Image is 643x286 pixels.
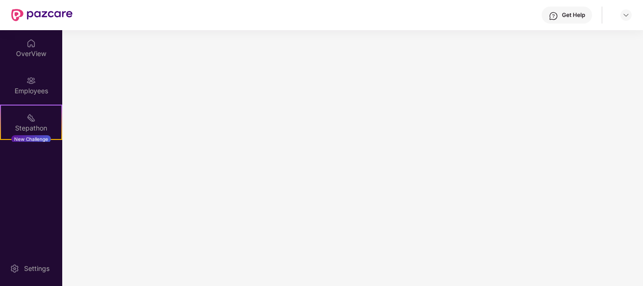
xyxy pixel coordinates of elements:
[622,11,630,19] img: svg+xml;base64,PHN2ZyBpZD0iRHJvcGRvd24tMzJ4MzIiIHhtbG5zPSJodHRwOi8vd3d3LnczLm9yZy8yMDAwL3N2ZyIgd2...
[10,264,19,273] img: svg+xml;base64,PHN2ZyBpZD0iU2V0dGluZy0yMHgyMCIgeG1sbnM9Imh0dHA6Ly93d3cudzMub3JnLzIwMDAvc3ZnIiB3aW...
[26,113,36,123] img: svg+xml;base64,PHN2ZyB4bWxucz0iaHR0cDovL3d3dy53My5vcmcvMjAwMC9zdmciIHdpZHRoPSIyMSIgaGVpZ2h0PSIyMC...
[549,11,558,21] img: svg+xml;base64,PHN2ZyBpZD0iSGVscC0zMngzMiIgeG1sbnM9Imh0dHA6Ly93d3cudzMub3JnLzIwMDAvc3ZnIiB3aWR0aD...
[26,76,36,85] img: svg+xml;base64,PHN2ZyBpZD0iRW1wbG95ZWVzIiB4bWxucz0iaHR0cDovL3d3dy53My5vcmcvMjAwMC9zdmciIHdpZHRoPS...
[562,11,585,19] div: Get Help
[11,135,51,143] div: New Challenge
[26,39,36,48] img: svg+xml;base64,PHN2ZyBpZD0iSG9tZSIgeG1sbnM9Imh0dHA6Ly93d3cudzMub3JnLzIwMDAvc3ZnIiB3aWR0aD0iMjAiIG...
[21,264,52,273] div: Settings
[1,123,61,133] div: Stepathon
[11,9,73,21] img: New Pazcare Logo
